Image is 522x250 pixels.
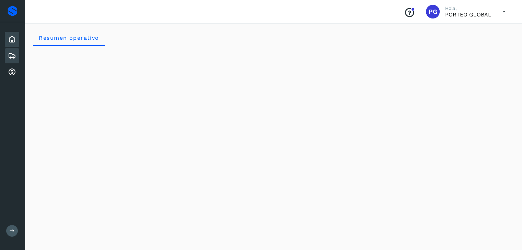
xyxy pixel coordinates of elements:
[5,48,19,63] div: Embarques
[5,65,19,80] div: Cuentas por cobrar
[445,11,491,18] p: PORTEO GLOBAL
[38,35,99,41] span: Resumen operativo
[445,5,491,11] p: Hola,
[5,32,19,47] div: Inicio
